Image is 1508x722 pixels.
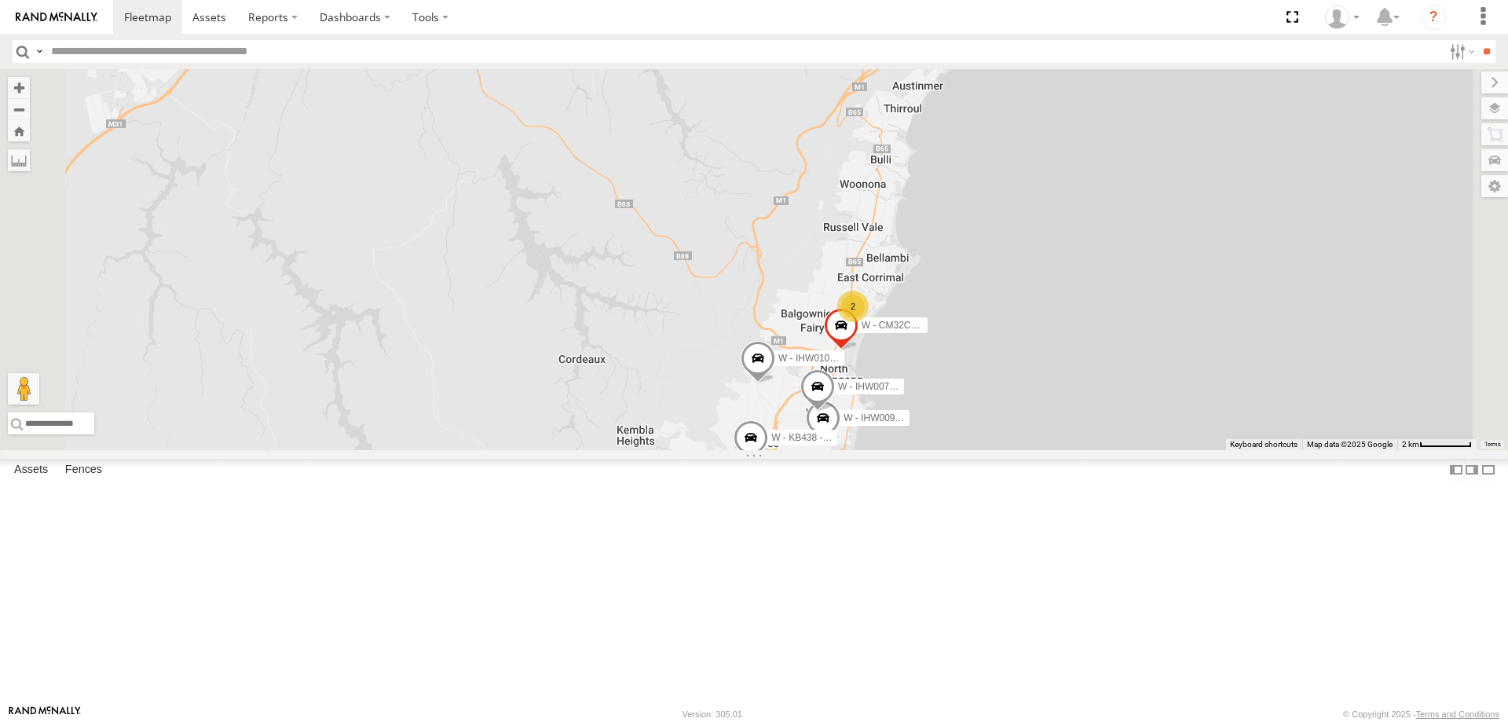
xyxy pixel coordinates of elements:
[1416,709,1499,719] a: Terms and Conditions
[1481,459,1496,482] label: Hide Summary Table
[837,291,869,322] div: 2
[16,12,97,23] img: rand-logo.svg
[33,40,46,63] label: Search Query
[862,320,953,331] span: W - CM32CA - Transit
[1230,439,1298,450] button: Keyboard shortcuts
[8,149,30,171] label: Measure
[1397,439,1477,450] button: Map Scale: 2 km per 63 pixels
[1481,175,1508,197] label: Map Settings
[8,120,30,141] button: Zoom Home
[1444,40,1477,63] label: Search Filter Options
[1484,442,1501,448] a: Terms
[1307,440,1393,449] span: Map data ©2025 Google
[1464,459,1480,482] label: Dock Summary Table to the Right
[1343,709,1499,719] div: © Copyright 2025 -
[8,77,30,98] button: Zoom in
[9,706,81,722] a: Visit our Website
[6,459,56,481] label: Assets
[838,381,975,392] span: W - IHW007 - [PERSON_NAME]
[844,412,981,423] span: W - IHW009 - [PERSON_NAME]
[771,432,902,443] span: W - KB438 - [PERSON_NAME]
[8,373,39,405] button: Drag Pegman onto the map to open Street View
[1448,459,1464,482] label: Dock Summary Table to the Left
[1402,440,1419,449] span: 2 km
[1421,5,1446,30] i: ?
[683,709,742,719] div: Version: 305.01
[778,353,916,364] span: W - IHW010 - [PERSON_NAME]
[8,98,30,120] button: Zoom out
[57,459,110,481] label: Fences
[1319,5,1365,29] div: Tye Clark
